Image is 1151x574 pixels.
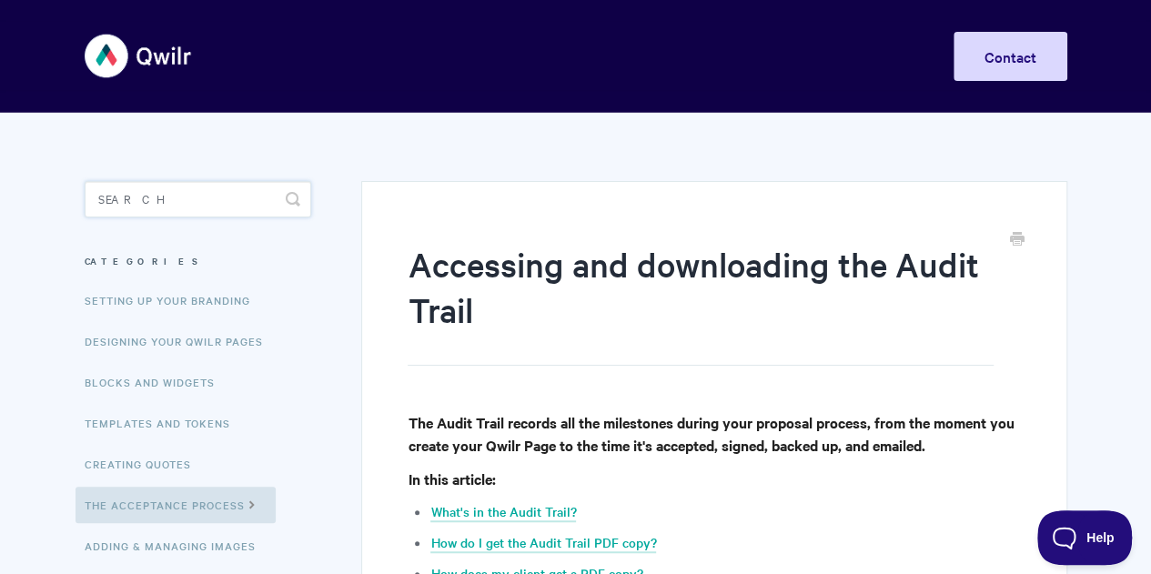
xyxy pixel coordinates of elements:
a: Blocks and Widgets [85,364,228,400]
h1: Accessing and downloading the Audit Trail [408,241,993,366]
a: How do I get the Audit Trail PDF copy? [430,533,656,553]
input: Search [85,181,311,217]
iframe: Toggle Customer Support [1037,510,1133,565]
h4: In this article: [408,468,1020,490]
a: What's in the Audit Trail? [430,502,576,522]
a: Setting up your Branding [85,282,264,318]
a: Designing Your Qwilr Pages [85,323,277,359]
img: Qwilr Help Center [85,22,193,90]
h3: Categories [85,245,311,277]
h4: The Audit Trail records all the milestones during your proposal process, from the moment you crea... [408,411,1020,457]
a: Contact [954,32,1067,81]
a: Creating Quotes [85,446,205,482]
a: Adding & Managing Images [85,528,269,564]
a: Print this Article [1010,230,1025,250]
a: The Acceptance Process [76,487,276,523]
a: Templates and Tokens [85,405,244,441]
